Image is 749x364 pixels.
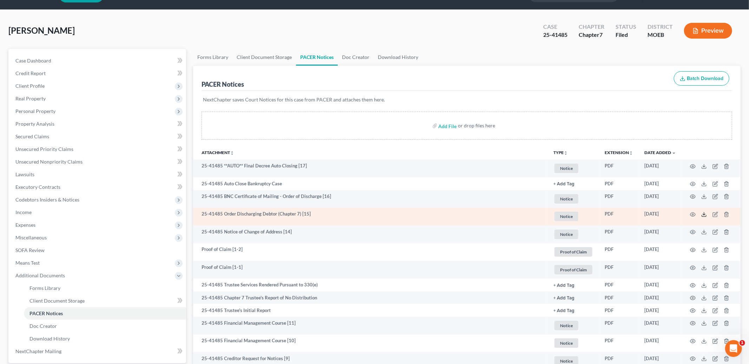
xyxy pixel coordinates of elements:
span: Client Profile [15,83,45,89]
div: 25-41485 [543,31,567,39]
td: 25-41485 BNC Certificate of Mailing - Order of Discharge [16] [193,190,548,208]
a: Notice [553,163,593,174]
button: + Add Tag [553,283,574,288]
a: + Add Tag [553,180,593,187]
span: Additional Documents [15,272,65,278]
td: Proof of Claim [1-1] [193,261,548,279]
a: Extensionunfold_more [605,150,633,155]
div: or drop files here [458,122,495,129]
td: 25-41485 Auto Close Bankruptcy Case [193,177,548,190]
a: Doc Creator [338,49,374,66]
button: + Add Tag [553,182,574,186]
span: Means Test [15,260,40,266]
a: PACER Notices [24,307,186,320]
span: Lawsuits [15,171,34,177]
span: Doc Creator [29,323,57,329]
td: PDF [599,208,639,226]
td: PDF [599,335,639,352]
div: Case [543,23,567,31]
div: PACER Notices [202,80,244,88]
a: Unsecured Priority Claims [10,143,186,155]
span: Personal Property [15,108,55,114]
i: unfold_more [564,151,568,155]
span: Codebtors Insiders & Notices [15,197,79,203]
td: PDF [599,225,639,243]
i: unfold_more [230,151,234,155]
a: Client Document Storage [232,49,296,66]
td: [DATE] [639,177,682,190]
td: [DATE] [639,159,682,177]
span: Notice [554,164,578,173]
span: Unsecured Nonpriority Claims [15,159,83,165]
button: Batch Download [674,71,729,86]
td: PDF [599,243,639,261]
a: + Add Tag [553,294,593,301]
span: Property Analysis [15,121,54,127]
a: Client Document Storage [24,294,186,307]
span: Notice [554,194,578,204]
span: Expenses [15,222,35,228]
div: Status [616,23,636,31]
span: Notice [554,321,578,330]
i: expand_more [672,151,676,155]
td: [DATE] [639,225,682,243]
span: Miscellaneous [15,234,47,240]
p: NextChapter saves Court Notices for this case from PACER and attaches them here. [203,96,731,103]
a: Proof of Claim [553,264,593,276]
td: Proof of Claim [1-2] [193,243,548,261]
a: Notice [553,337,593,349]
span: PACER Notices [29,310,63,316]
td: PDF [599,291,639,304]
a: Property Analysis [10,118,186,130]
a: Lawsuits [10,168,186,181]
span: [PERSON_NAME] [8,25,75,35]
td: 25-41485 **AUTO** Final Decree Auto Closing [17] [193,159,548,177]
span: SOFA Review [15,247,45,253]
a: + Add Tag [553,307,593,314]
td: 25-41485 Financial Management Course [11] [193,317,548,335]
td: PDF [599,159,639,177]
span: 7 [599,31,603,38]
iframe: Intercom live chat [725,340,742,357]
td: 25-41485 Notice of Change of Address [14] [193,225,548,243]
td: PDF [599,317,639,335]
span: Real Property [15,95,46,101]
a: + Add Tag [553,282,593,288]
td: [DATE] [639,317,682,335]
a: Proof of Claim [553,246,593,258]
a: Forms Library [193,49,232,66]
td: PDF [599,304,639,317]
td: 25-41485 Chapter 7 Trustee's Report of No Distribution [193,291,548,304]
div: Chapter [579,31,604,39]
span: Executory Contracts [15,184,60,190]
button: + Add Tag [553,296,574,300]
td: [DATE] [639,243,682,261]
span: Client Document Storage [29,298,85,304]
span: Download History [29,336,70,342]
span: Proof of Claim [554,247,592,257]
a: Notice [553,320,593,331]
a: Download History [374,49,422,66]
a: SOFA Review [10,244,186,257]
button: TYPEunfold_more [553,151,568,155]
span: Notice [554,338,578,348]
td: [DATE] [639,304,682,317]
td: PDF [599,177,639,190]
span: Proof of Claim [554,265,592,274]
td: 25-41485 Order Discharging Debtor (Chapter 7) [15] [193,208,548,226]
a: Download History [24,332,186,345]
a: NextChapter Mailing [10,345,186,358]
div: MOEB [648,31,673,39]
span: Batch Download [687,75,723,81]
td: [DATE] [639,291,682,304]
span: Notice [554,212,578,221]
a: PACER Notices [296,49,338,66]
a: Notice [553,193,593,205]
div: Chapter [579,23,604,31]
a: Secured Claims [10,130,186,143]
span: Income [15,209,32,215]
a: Notice [553,229,593,240]
span: 1 [740,340,745,346]
button: + Add Tag [553,309,574,313]
td: 25-41485 Financial Management Course [10] [193,335,548,352]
